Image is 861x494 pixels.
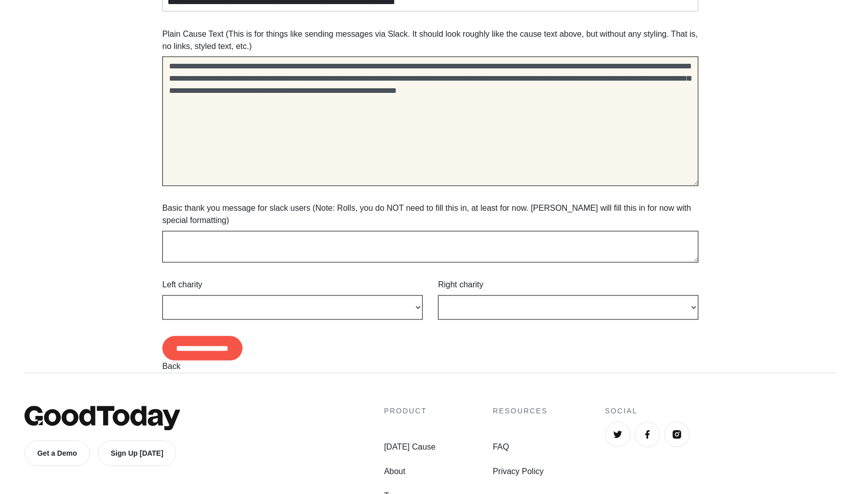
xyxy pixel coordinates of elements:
a: Privacy Policy [493,466,548,478]
a: About [384,466,436,478]
h4: Social [605,406,836,417]
a: FAQ [493,441,548,454]
label: Basic thank you message for slack users (Note: Rolls, you do NOT need to fill this in, at least f... [162,203,699,227]
a: Back [162,362,181,371]
img: Twitter [613,430,623,440]
img: Facebook [642,430,653,440]
a: Get a Demo [25,441,90,466]
label: Plain Cause Text (This is for things like sending messages via Slack. It should look roughly like... [162,28,699,53]
a: Twitter [605,422,631,448]
a: Instagram [664,422,690,448]
h4: Product [384,406,436,417]
a: [DATE] Cause [384,441,436,454]
label: Right charity [438,279,484,291]
label: Left charity [162,279,202,291]
img: Instagram [672,430,682,440]
h4: Resources [493,406,548,417]
a: Facebook [635,422,660,448]
img: GoodToday [25,406,180,431]
a: Sign Up [DATE] [98,441,176,466]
